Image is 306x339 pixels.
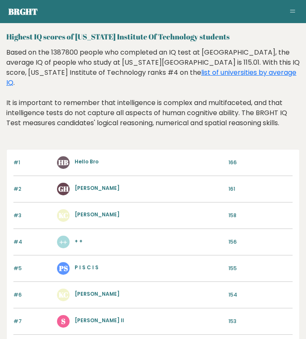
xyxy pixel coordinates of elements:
a: Brght [8,6,38,17]
p: #7 [13,318,52,325]
a: [PERSON_NAME] [75,290,119,297]
a: [PERSON_NAME] [75,184,119,192]
p: #4 [13,238,52,246]
div: Based on the 1387800 people who completed an IQ test at [GEOGRAPHIC_DATA], the average IQ of peop... [6,47,300,141]
p: 161 [228,185,293,193]
text: KC [58,210,68,220]
a: [PERSON_NAME] Il [75,317,124,324]
p: 155 [228,265,293,272]
a: P I S C I S [75,264,99,271]
h2: Highest IQ scores of [US_STATE] Institute Of Technology students [6,31,300,42]
text: S [61,316,65,326]
p: 166 [228,159,293,166]
p: 153 [228,318,293,325]
text: PS [58,263,67,273]
p: 158 [228,212,293,219]
a: list of universities by average IQ [6,68,296,87]
a: [PERSON_NAME] [75,211,119,218]
p: #1 [13,159,52,166]
p: #2 [13,185,52,193]
p: 154 [228,291,293,299]
p: #6 [13,291,52,299]
text: HB [58,158,68,167]
a: + + [75,237,83,244]
text: GH [58,184,68,194]
button: Toggle navigation [288,7,298,17]
p: #3 [13,212,52,219]
text: KC [58,290,68,300]
a: Hello Bro [75,158,99,165]
text: ++ [60,237,67,247]
p: #5 [13,265,52,272]
p: 156 [228,238,293,246]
